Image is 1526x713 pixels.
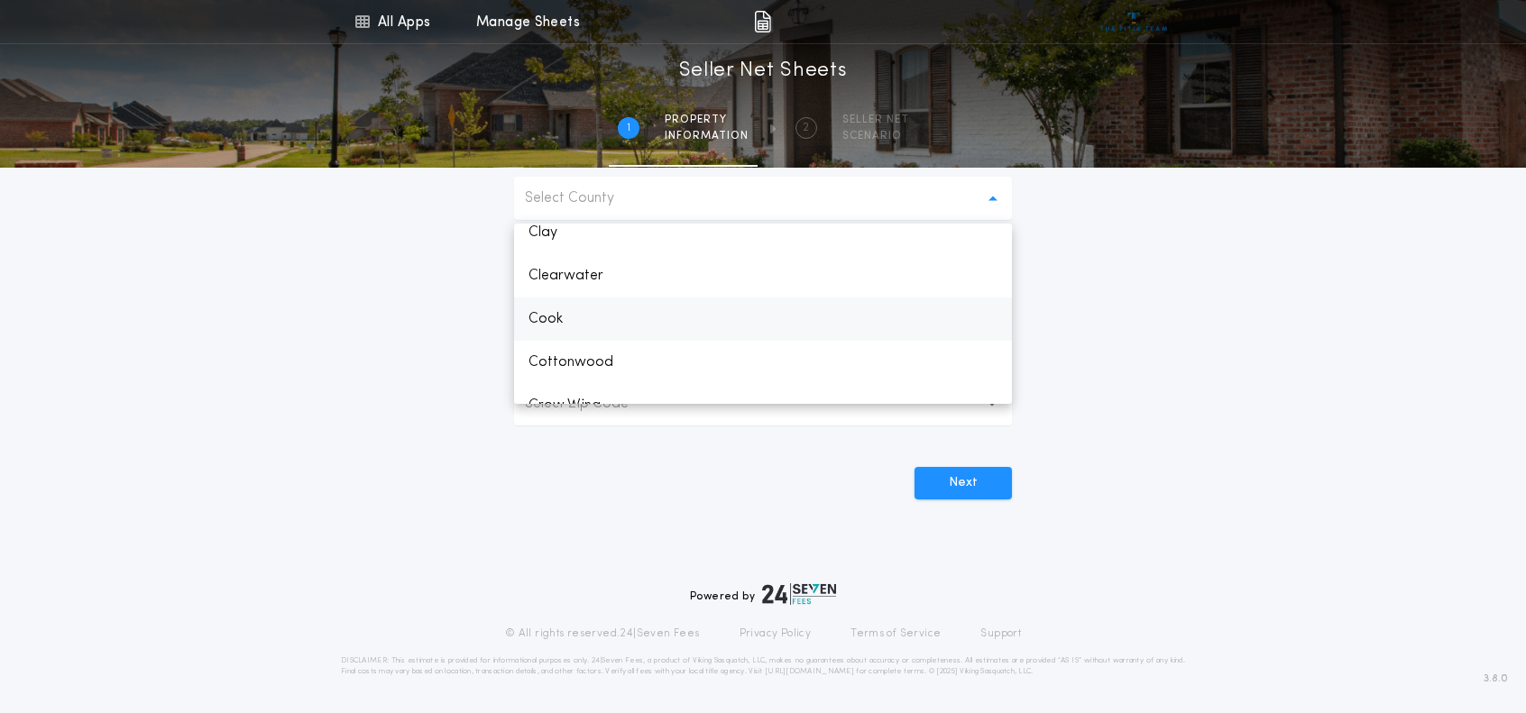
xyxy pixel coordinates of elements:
h1: Seller Net Sheets [679,57,848,86]
ul: Select County [514,224,1012,404]
p: Clay [514,211,1012,254]
button: Next [915,467,1012,499]
a: [URL][DOMAIN_NAME] [765,668,854,675]
p: Select County [525,187,643,209]
p: © All rights reserved. 24|Seven Fees [505,626,700,641]
span: Property [665,113,749,127]
p: Crow Wing [514,384,1012,427]
img: logo [762,583,836,605]
span: information [665,129,749,143]
p: DISCLAIMER: This estimate is provided for informational purposes only. 24|Seven Fees, a product o... [341,655,1185,677]
span: SCENARIO [842,129,909,143]
button: Select Zip Code [514,382,1012,425]
h2: 2 [803,121,809,135]
span: 3.8.0 [1484,671,1508,687]
button: Select County [514,177,1012,220]
span: SELLER NET [842,113,909,127]
img: vs-icon [1100,13,1168,31]
a: Privacy Policy [740,626,812,641]
p: Cottonwood [514,341,1012,384]
img: img [754,11,771,32]
p: Select Zip Code [525,393,657,415]
a: Support [980,626,1021,641]
a: Terms of Service [850,626,941,641]
h2: 1 [627,121,630,135]
p: Cook [514,297,1012,341]
div: Powered by [690,583,836,605]
p: Clearwater [514,254,1012,297]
